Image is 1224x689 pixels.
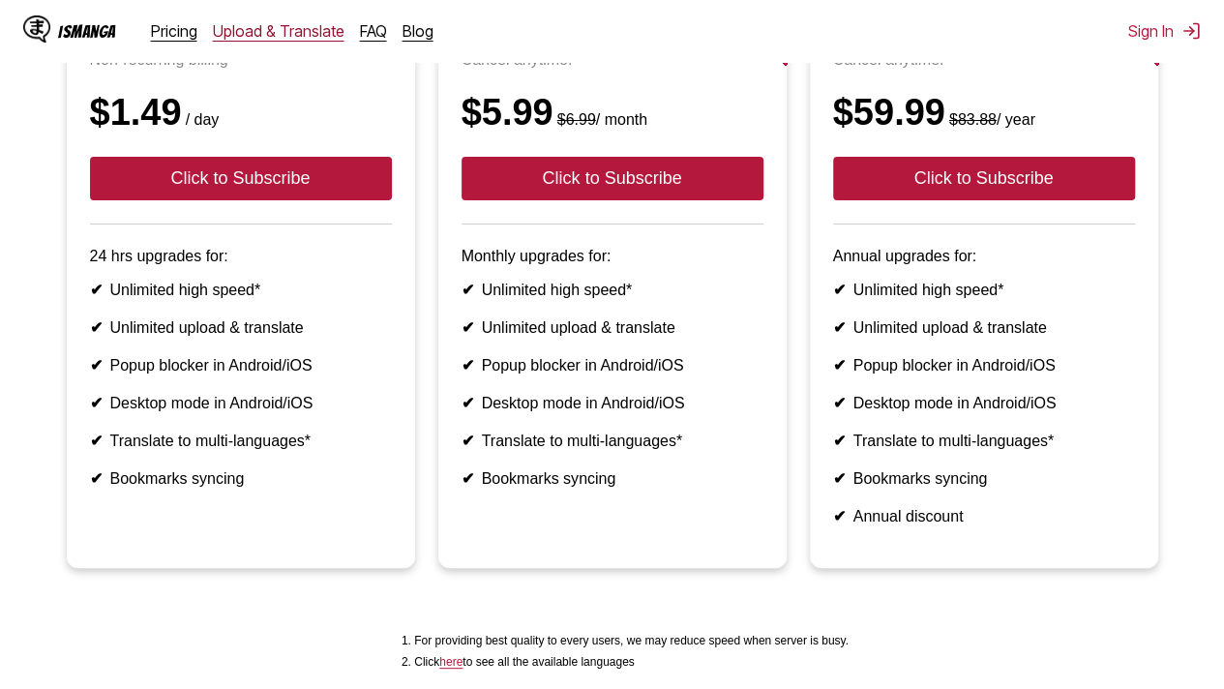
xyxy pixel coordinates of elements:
[439,655,463,669] a: Available languages
[833,318,1135,337] li: Unlimited upload & translate
[833,395,846,411] b: ✔
[833,357,846,374] b: ✔
[833,394,1135,412] li: Desktop mode in Android/iOS
[90,92,392,134] div: $1.49
[182,111,220,128] small: / day
[833,248,1135,265] p: Annual upgrades for:
[90,319,103,336] b: ✔
[462,395,474,411] b: ✔
[90,357,103,374] b: ✔
[462,357,474,374] b: ✔
[945,111,1035,128] small: / year
[58,22,116,41] div: IsManga
[833,157,1135,200] button: Click to Subscribe
[1181,21,1201,41] img: Sign out
[462,248,763,265] p: Monthly upgrades for:
[833,92,1135,134] div: $59.99
[414,655,849,669] li: Click to see all the available languages
[213,21,344,41] a: Upload & Translate
[462,433,474,449] b: ✔
[90,248,392,265] p: 24 hrs upgrades for:
[1128,21,1201,41] button: Sign In
[833,281,1135,299] li: Unlimited high speed*
[23,15,50,43] img: IsManga Logo
[553,111,647,128] small: / month
[833,432,1135,450] li: Translate to multi-languages*
[90,356,392,374] li: Popup blocker in Android/iOS
[90,318,392,337] li: Unlimited upload & translate
[462,432,763,450] li: Translate to multi-languages*
[90,395,103,411] b: ✔
[949,111,997,128] s: $83.88
[462,356,763,374] li: Popup blocker in Android/iOS
[833,507,1135,525] li: Annual discount
[462,394,763,412] li: Desktop mode in Android/iOS
[833,470,846,487] b: ✔
[462,319,474,336] b: ✔
[90,394,392,412] li: Desktop mode in Android/iOS
[90,470,103,487] b: ✔
[462,281,763,299] li: Unlimited high speed*
[151,21,197,41] a: Pricing
[462,470,474,487] b: ✔
[90,469,392,488] li: Bookmarks syncing
[833,356,1135,374] li: Popup blocker in Android/iOS
[833,319,846,336] b: ✔
[462,469,763,488] li: Bookmarks syncing
[90,281,392,299] li: Unlimited high speed*
[90,157,392,200] button: Click to Subscribe
[462,92,763,134] div: $5.99
[90,432,392,450] li: Translate to multi-languages*
[557,111,596,128] s: $6.99
[462,318,763,337] li: Unlimited upload & translate
[462,157,763,200] button: Click to Subscribe
[403,21,433,41] a: Blog
[833,508,846,524] b: ✔
[23,15,151,46] a: IsManga LogoIsManga
[414,634,849,647] li: For providing best quality to every users, we may reduce speed when server is busy.
[90,433,103,449] b: ✔
[833,469,1135,488] li: Bookmarks syncing
[462,282,474,298] b: ✔
[90,282,103,298] b: ✔
[360,21,387,41] a: FAQ
[833,282,846,298] b: ✔
[833,433,846,449] b: ✔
